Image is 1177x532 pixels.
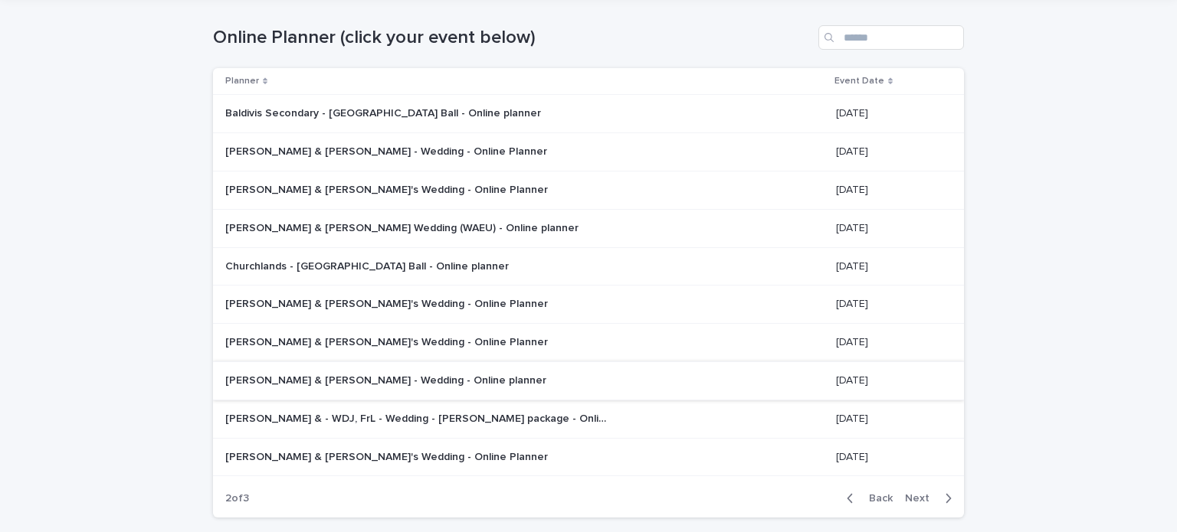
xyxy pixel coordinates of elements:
[225,371,549,387] p: [PERSON_NAME] & [PERSON_NAME] - Wedding - Online planner
[836,257,871,273] p: [DATE]
[213,400,964,438] tr: [PERSON_NAME] & - WDJ, FrL - Wedding - [PERSON_NAME] package - Online planner[PERSON_NAME] & - WD...
[836,181,871,197] p: [DATE]
[836,104,871,120] p: [DATE]
[836,448,871,464] p: [DATE]
[225,73,259,90] p: Planner
[836,371,871,387] p: [DATE]
[225,333,551,349] p: [PERSON_NAME] & [PERSON_NAME]'s Wedding - Online Planner
[213,286,964,324] tr: [PERSON_NAME] & [PERSON_NAME]'s Wedding - Online Planner[PERSON_NAME] & [PERSON_NAME]'s Wedding -...
[213,324,964,362] tr: [PERSON_NAME] & [PERSON_NAME]'s Wedding - Online Planner[PERSON_NAME] & [PERSON_NAME]'s Wedding -...
[834,73,884,90] p: Event Date
[213,247,964,286] tr: Churchlands - [GEOGRAPHIC_DATA] Ball - Online plannerChurchlands - [GEOGRAPHIC_DATA] Ball - Onlin...
[905,493,939,504] span: Next
[213,438,964,476] tr: [PERSON_NAME] & [PERSON_NAME]'s Wedding - Online Planner[PERSON_NAME] & [PERSON_NAME]'s Wedding -...
[225,142,550,158] p: [PERSON_NAME] & [PERSON_NAME] - Wedding - Online Planner
[899,491,964,505] button: Next
[836,142,871,158] p: [DATE]
[225,448,551,464] p: [PERSON_NAME] & [PERSON_NAME]'s Wedding - Online Planner
[225,257,512,273] p: Churchlands - [GEOGRAPHIC_DATA] Ball - Online planner
[225,104,544,120] p: Baldivis Secondary - [GEOGRAPHIC_DATA] Ball - Online planner
[225,295,551,311] p: [PERSON_NAME] & [PERSON_NAME]'s Wedding - Online Planner
[836,410,871,426] p: [DATE]
[213,27,812,49] h1: Online Planner (click your event below)
[836,333,871,349] p: [DATE]
[818,25,964,50] input: Search
[213,133,964,171] tr: [PERSON_NAME] & [PERSON_NAME] - Wedding - Online Planner[PERSON_NAME] & [PERSON_NAME] - Wedding -...
[213,95,964,133] tr: Baldivis Secondary - [GEOGRAPHIC_DATA] Ball - Online plannerBaldivis Secondary - [GEOGRAPHIC_DATA...
[860,493,893,504] span: Back
[225,219,582,235] p: [PERSON_NAME] & [PERSON_NAME] Wedding (WAEU) - Online planner
[836,219,871,235] p: [DATE]
[213,480,261,517] p: 2 of 3
[213,361,964,400] tr: [PERSON_NAME] & [PERSON_NAME] - Wedding - Online planner[PERSON_NAME] & [PERSON_NAME] - Wedding -...
[836,295,871,311] p: [DATE]
[225,410,611,426] p: [PERSON_NAME] & - WDJ, FrL - Wedding - [PERSON_NAME] package - Online planner
[213,171,964,209] tr: [PERSON_NAME] & [PERSON_NAME]'s Wedding - Online Planner[PERSON_NAME] & [PERSON_NAME]'s Wedding -...
[834,491,899,505] button: Back
[225,181,551,197] p: [PERSON_NAME] & [PERSON_NAME]'s Wedding - Online Planner
[213,209,964,247] tr: [PERSON_NAME] & [PERSON_NAME] Wedding (WAEU) - Online planner[PERSON_NAME] & [PERSON_NAME] Weddin...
